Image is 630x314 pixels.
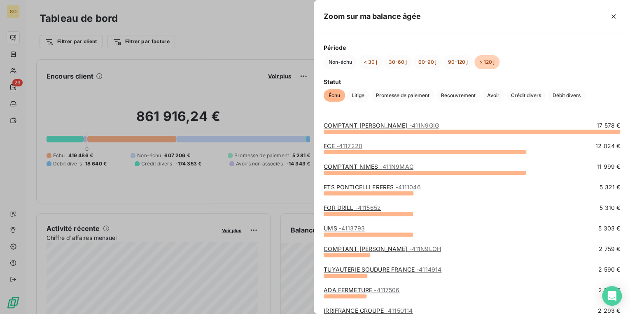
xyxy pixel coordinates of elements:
span: 2 543 € [598,286,620,294]
button: Crédit divers [506,89,546,102]
button: 90-120 j [443,55,473,69]
button: Litige [347,89,369,102]
a: FOR DRILL [324,204,381,211]
div: Open Intercom Messenger [602,286,622,306]
span: Période [324,43,620,52]
a: ADA FERMETURE [324,286,399,293]
span: - 411N9MAG [380,163,413,170]
button: Recouvrement [436,89,481,102]
span: - 4113793 [339,225,365,232]
span: - 4111046 [395,184,420,191]
a: IRRIFRANCE GROUPE [324,307,413,314]
a: COMPTANT [PERSON_NAME] [324,245,441,252]
span: 11 999 € [597,163,620,171]
span: 2 590 € [598,265,620,274]
span: 2 759 € [599,245,620,253]
button: 30-60 j [384,55,412,69]
a: UMS [324,225,365,232]
span: 5 303 € [598,224,620,233]
button: Promesse de paiement [371,89,434,102]
span: - 411N9GIG [409,122,439,129]
span: 12 024 € [595,142,620,150]
span: 5 321 € [600,183,620,191]
button: Avoir [482,89,504,102]
button: > 120 j [474,55,499,69]
button: Échu [324,89,345,102]
span: - 4117220 [336,142,362,149]
span: Statut [324,77,620,86]
span: - 41150114 [385,307,413,314]
a: FCE [324,142,362,149]
span: - 411N9LOH [409,245,441,252]
span: 5 310 € [600,204,620,212]
button: < 30 j [359,55,382,69]
span: - 4115652 [355,204,381,211]
a: TUYAUTERIE SOUDURE FRANCE [324,266,441,273]
button: 60-90 j [413,55,441,69]
span: - 4117506 [374,286,399,293]
button: Débit divers [548,89,586,102]
button: Non-échu [324,55,357,69]
a: COMPTANT [PERSON_NAME] [324,122,439,129]
a: ETS PONTICELLI FRERES [324,184,421,191]
span: 17 578 € [597,121,620,130]
a: COMPTANT NIMES [324,163,413,170]
h5: Zoom sur ma balance âgée [324,11,421,22]
span: - 4114914 [416,266,441,273]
